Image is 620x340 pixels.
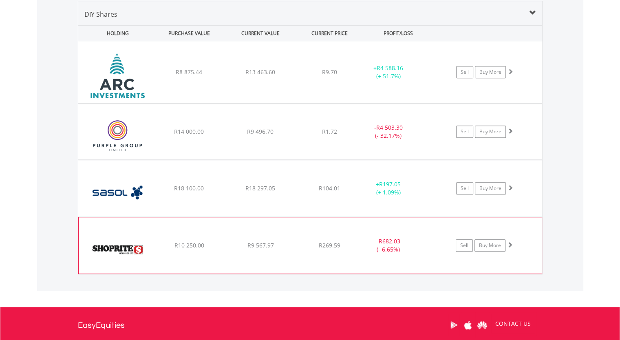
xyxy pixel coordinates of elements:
[319,241,340,249] span: R269.59
[245,68,275,76] span: R13 463.60
[475,312,490,338] a: Huawei
[456,182,473,194] a: Sell
[474,239,505,252] a: Buy More
[82,170,152,214] img: EQU.ZA.SOL.png
[174,128,204,135] span: R14 000.00
[245,184,275,192] span: R18 297.05
[364,26,433,41] div: PROFIT/LOSS
[490,312,536,335] a: CONTACT US
[358,180,419,196] div: + (+ 1.09%)
[174,241,204,249] span: R10 250.00
[322,68,337,76] span: R9.70
[357,237,419,254] div: - (- 6.65%)
[83,227,153,272] img: EQU.ZA.SHP.png
[79,26,153,41] div: HOLDING
[358,64,419,80] div: + (+ 51.7%)
[377,64,403,72] span: R4 588.16
[174,184,204,192] span: R18 100.00
[456,239,473,252] a: Sell
[176,68,202,76] span: R8 875.44
[358,124,419,140] div: - (- 32.17%)
[82,51,152,101] img: EQU.ZA.AIL.png
[378,237,400,245] span: R682.03
[297,26,362,41] div: CURRENT PRICE
[447,312,461,338] a: Google Play
[456,66,473,78] a: Sell
[154,26,224,41] div: PURCHASE VALUE
[475,66,506,78] a: Buy More
[461,312,475,338] a: Apple
[475,126,506,138] a: Buy More
[379,180,401,188] span: R197.05
[226,26,296,41] div: CURRENT VALUE
[84,10,117,19] span: DIY Shares
[247,241,274,249] span: R9 567.97
[376,124,403,131] span: R4 503.30
[82,114,152,158] img: EQU.ZA.PPE.png
[456,126,473,138] a: Sell
[322,128,337,135] span: R1.72
[247,128,274,135] span: R9 496.70
[319,184,340,192] span: R104.01
[475,182,506,194] a: Buy More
